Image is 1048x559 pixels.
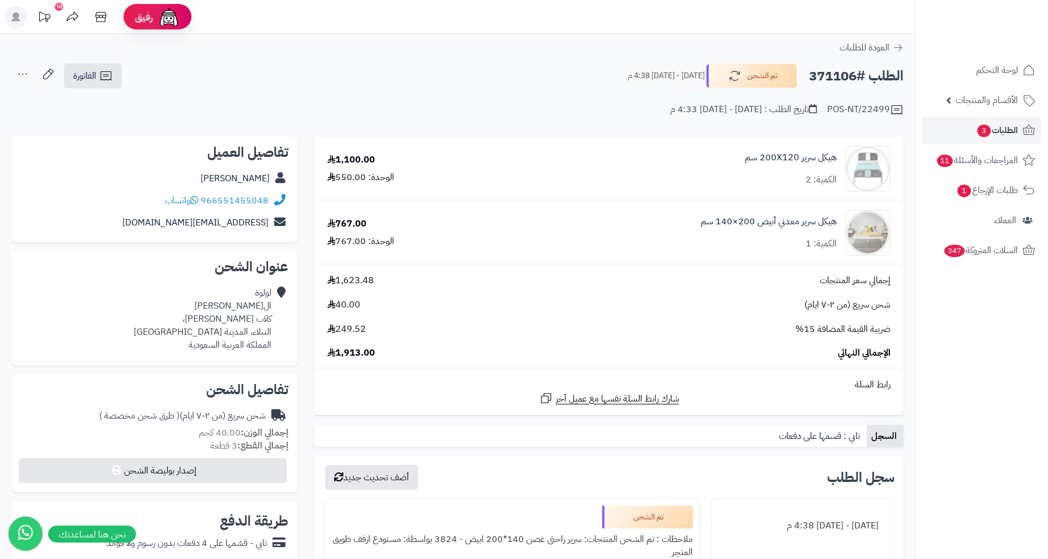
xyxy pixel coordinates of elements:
[327,171,394,184] div: الوحدة: 550.00
[944,245,965,258] span: 347
[976,62,1018,78] span: لوحة التحكم
[201,194,269,207] a: 966551455048
[977,125,991,138] span: 3
[327,153,375,167] div: 1,100.00
[199,426,288,439] small: 40.00 كجم
[135,10,153,24] span: رفيق
[957,185,972,198] span: 1
[936,155,953,168] span: 11
[922,147,1041,174] a: المراجعات والأسئلة11
[19,458,287,483] button: إصدار بوليصة الشحن
[106,537,267,550] div: تابي - قسّمها على 4 دفعات بدون رسوم ولا فوائد
[922,207,1041,234] a: العملاء
[795,323,891,336] span: ضريبة القيمة المضافة 15%
[539,391,679,406] a: شارك رابط السلة نفسها مع عميل آخر
[838,347,891,360] span: الإجمالي النهائي
[73,69,96,83] span: الفاتورة
[867,425,904,447] a: السجل
[806,237,837,250] div: الكمية: 1
[55,3,63,11] div: 10
[327,235,394,248] div: الوحدة: 767.00
[994,212,1016,228] span: العملاء
[956,92,1018,108] span: الأقسام والمنتجات
[241,426,288,439] strong: إجمالي الوزن:
[327,298,360,311] span: 40.00
[943,242,1018,258] span: السلات المتروكة
[628,70,705,82] small: [DATE] - [DATE] 4:38 م
[922,177,1041,204] a: طلبات الإرجاع1
[157,6,180,28] img: ai-face.png
[327,274,374,287] span: 1,623.48
[319,378,899,391] div: رابط السلة
[602,506,693,528] div: تم الشحن
[846,210,890,255] img: 1754548237-010101030001-90x90.jpg
[210,439,288,453] small: 3 قطعة
[809,65,904,88] h2: الطلب #371106
[670,103,817,116] div: تاريخ الطلب : [DATE] - [DATE] 4:33 م
[820,274,891,287] span: إجمالي سعر المنتجات
[936,152,1018,168] span: المراجعات والأسئلة
[701,215,837,228] a: هيكل سرير معدني أبيض 200×140 سم
[971,24,1037,48] img: logo-2.png
[165,194,198,207] a: واتساب
[706,64,797,88] button: تم الشحن
[827,103,904,117] div: POS-NT/22499
[122,216,269,229] a: [EMAIL_ADDRESS][DOMAIN_NAME]
[956,182,1018,198] span: طلبات الإرجاع
[719,515,887,537] div: [DATE] - [DATE] 4:38 م
[556,392,679,406] span: شارك رابط السلة نفسها مع عميل آخر
[806,173,837,186] div: الكمية: 2
[976,122,1018,138] span: الطلبات
[922,57,1041,84] a: لوحة التحكم
[327,347,375,360] span: 1,913.00
[134,287,271,351] div: لولوة ال[PERSON_NAME] كلاب [PERSON_NAME]، النبلاء، المدينة [GEOGRAPHIC_DATA] المملكة العربية السع...
[99,409,180,423] span: ( طرق شحن مخصصة )
[237,439,288,453] strong: إجمالي القطع:
[774,425,867,447] a: تابي : قسمها على دفعات
[804,298,891,311] span: شحن سريع (من ٢-٧ ايام)
[220,514,288,528] h2: طريقة الدفع
[327,323,366,336] span: 249.52
[30,6,58,31] a: تحديثات المنصة
[846,146,890,191] img: 1697377073-2-90x90.jpg
[20,146,288,159] h2: تفاصيل العميل
[840,41,904,54] a: العودة للطلبات
[201,172,270,185] a: [PERSON_NAME]
[327,217,367,231] div: 767.00
[840,41,889,54] span: العودة للطلبات
[922,117,1041,144] a: الطلبات3
[325,465,418,490] button: أضف تحديث جديد
[922,237,1041,264] a: السلات المتروكة347
[745,151,837,164] a: هيكل سرير 200X120 سم
[827,471,894,484] h3: سجل الطلب
[20,260,288,274] h2: عنوان الشحن
[99,409,266,423] div: شحن سريع (من ٢-٧ ايام)
[20,383,288,396] h2: تفاصيل الشحن
[64,63,122,88] a: الفاتورة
